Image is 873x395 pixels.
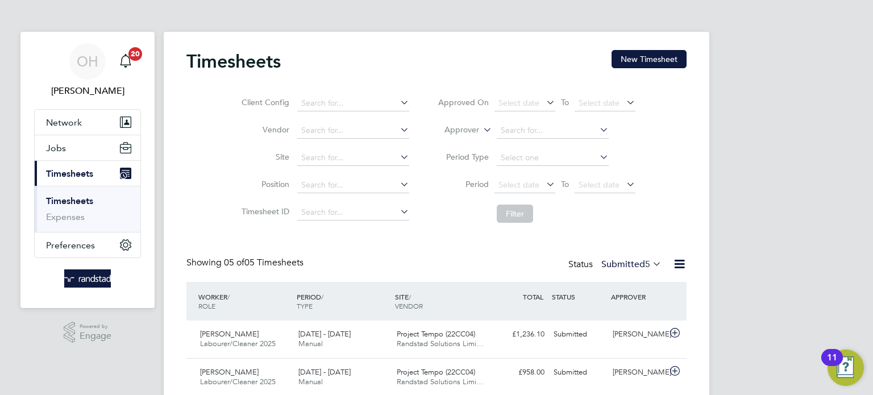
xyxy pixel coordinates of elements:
[392,286,490,316] div: SITE
[297,123,409,139] input: Search for...
[297,177,409,193] input: Search for...
[46,143,66,153] span: Jobs
[827,357,837,372] div: 11
[438,152,489,162] label: Period Type
[64,322,112,343] a: Powered byEngage
[490,363,549,382] div: £958.00
[397,329,475,339] span: Project Tempo (22CC04)
[20,32,155,308] nav: Main navigation
[198,301,215,310] span: ROLE
[397,339,484,348] span: Randstad Solutions Limi…
[34,269,141,288] a: Go to home page
[297,95,409,111] input: Search for...
[497,150,609,166] input: Select one
[80,322,111,331] span: Powered by
[612,50,687,68] button: New Timesheet
[34,84,141,98] span: Oliver Hunka
[601,259,662,270] label: Submitted
[238,152,289,162] label: Site
[497,205,533,223] button: Filter
[64,269,111,288] img: randstad-logo-retina.png
[35,232,140,257] button: Preferences
[549,363,608,382] div: Submitted
[490,325,549,344] div: £1,236.10
[558,177,572,192] span: To
[608,286,667,307] div: APPROVER
[35,135,140,160] button: Jobs
[549,325,608,344] div: Submitted
[224,257,304,268] span: 05 Timesheets
[227,292,230,301] span: /
[397,377,484,386] span: Randstad Solutions Limi…
[46,117,82,128] span: Network
[523,292,543,301] span: TOTAL
[297,301,313,310] span: TYPE
[549,286,608,307] div: STATUS
[438,179,489,189] label: Period
[238,206,289,217] label: Timesheet ID
[497,123,609,139] input: Search for...
[200,329,259,339] span: [PERSON_NAME]
[579,180,620,190] span: Select date
[35,186,140,232] div: Timesheets
[186,257,306,269] div: Showing
[397,367,475,377] span: Project Tempo (22CC04)
[200,377,276,386] span: Labourer/Cleaner 2025
[200,367,259,377] span: [PERSON_NAME]
[196,286,294,316] div: WORKER
[238,124,289,135] label: Vendor
[46,211,85,222] a: Expenses
[35,161,140,186] button: Timesheets
[238,97,289,107] label: Client Config
[568,257,664,273] div: Status
[298,339,323,348] span: Manual
[46,196,93,206] a: Timesheets
[298,329,351,339] span: [DATE] - [DATE]
[238,179,289,189] label: Position
[128,47,142,61] span: 20
[298,377,323,386] span: Manual
[579,98,620,108] span: Select date
[645,259,650,270] span: 5
[608,363,667,382] div: [PERSON_NAME]
[297,150,409,166] input: Search for...
[409,292,411,301] span: /
[558,95,572,110] span: To
[321,292,323,301] span: /
[114,43,137,80] a: 20
[34,43,141,98] a: OH[PERSON_NAME]
[395,301,423,310] span: VENDOR
[35,110,140,135] button: Network
[200,339,276,348] span: Labourer/Cleaner 2025
[46,240,95,251] span: Preferences
[80,331,111,341] span: Engage
[438,97,489,107] label: Approved On
[298,367,351,377] span: [DATE] - [DATE]
[608,325,667,344] div: [PERSON_NAME]
[77,54,98,69] span: OH
[498,180,539,190] span: Select date
[828,350,864,386] button: Open Resource Center, 11 new notifications
[297,205,409,221] input: Search for...
[186,50,281,73] h2: Timesheets
[46,168,93,179] span: Timesheets
[294,286,392,316] div: PERIOD
[224,257,244,268] span: 05 of
[498,98,539,108] span: Select date
[428,124,479,136] label: Approver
